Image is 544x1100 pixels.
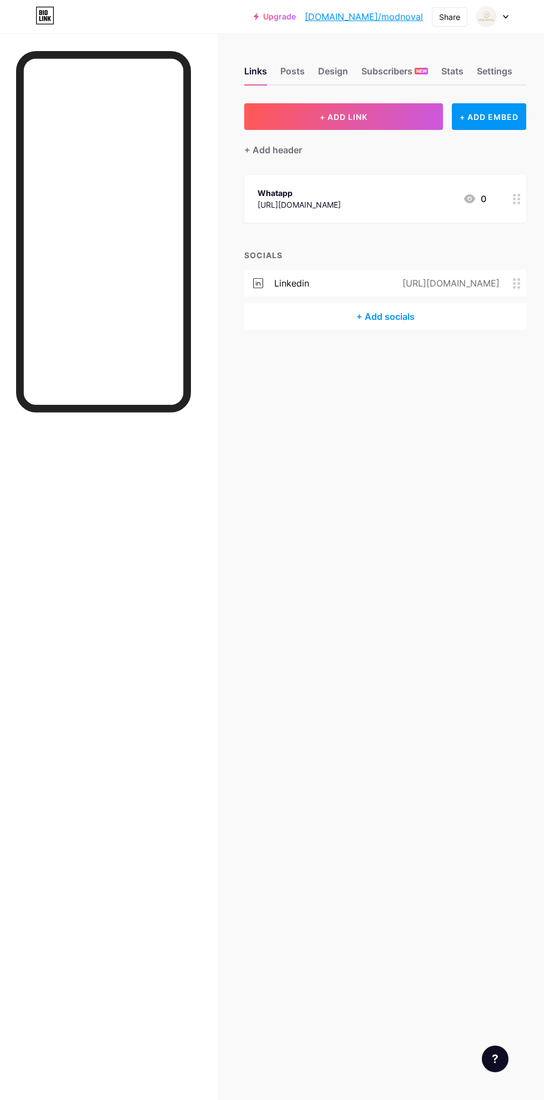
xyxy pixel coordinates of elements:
div: Whatapp [258,187,341,199]
div: + Add socials [244,303,526,330]
a: Upgrade [254,12,296,21]
a: [DOMAIN_NAME]/modnoval [305,10,423,23]
div: linkedin [274,277,309,290]
span: NEW [416,68,427,74]
div: Links [244,64,267,84]
div: Share [439,11,460,23]
div: Stats [441,64,464,84]
img: modnoval [476,6,497,27]
div: + ADD EMBED [452,103,526,130]
div: SOCIALS [244,249,526,261]
div: Subscribers [361,64,428,84]
div: Design [318,64,348,84]
span: + ADD LINK [320,112,367,122]
div: [URL][DOMAIN_NAME] [385,277,513,290]
div: 0 [463,192,486,205]
div: + Add header [244,143,302,157]
div: [URL][DOMAIN_NAME] [258,199,341,210]
div: Settings [477,64,512,84]
button: + ADD LINK [244,103,443,130]
div: Posts [280,64,305,84]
